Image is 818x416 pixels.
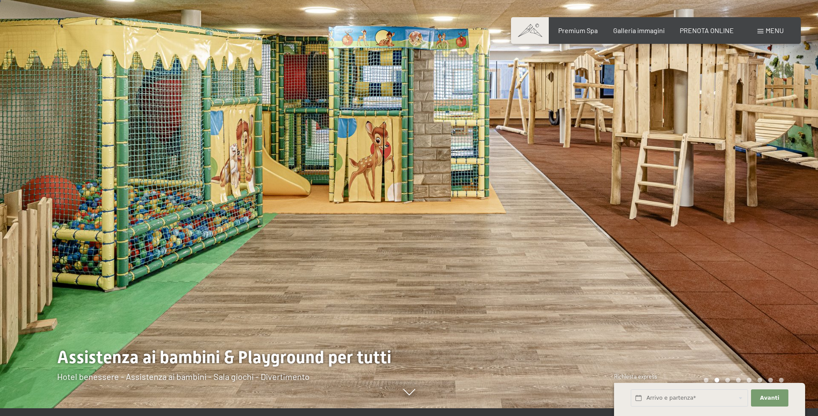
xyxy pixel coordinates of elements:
a: Premium Spa [558,26,598,34]
span: Richiesta express [614,373,657,380]
a: PRENOTA ONLINE [680,26,734,34]
button: Avanti [751,389,788,407]
span: Menu [766,26,784,34]
span: Avanti [760,394,779,402]
a: Galleria immagini [613,26,665,34]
